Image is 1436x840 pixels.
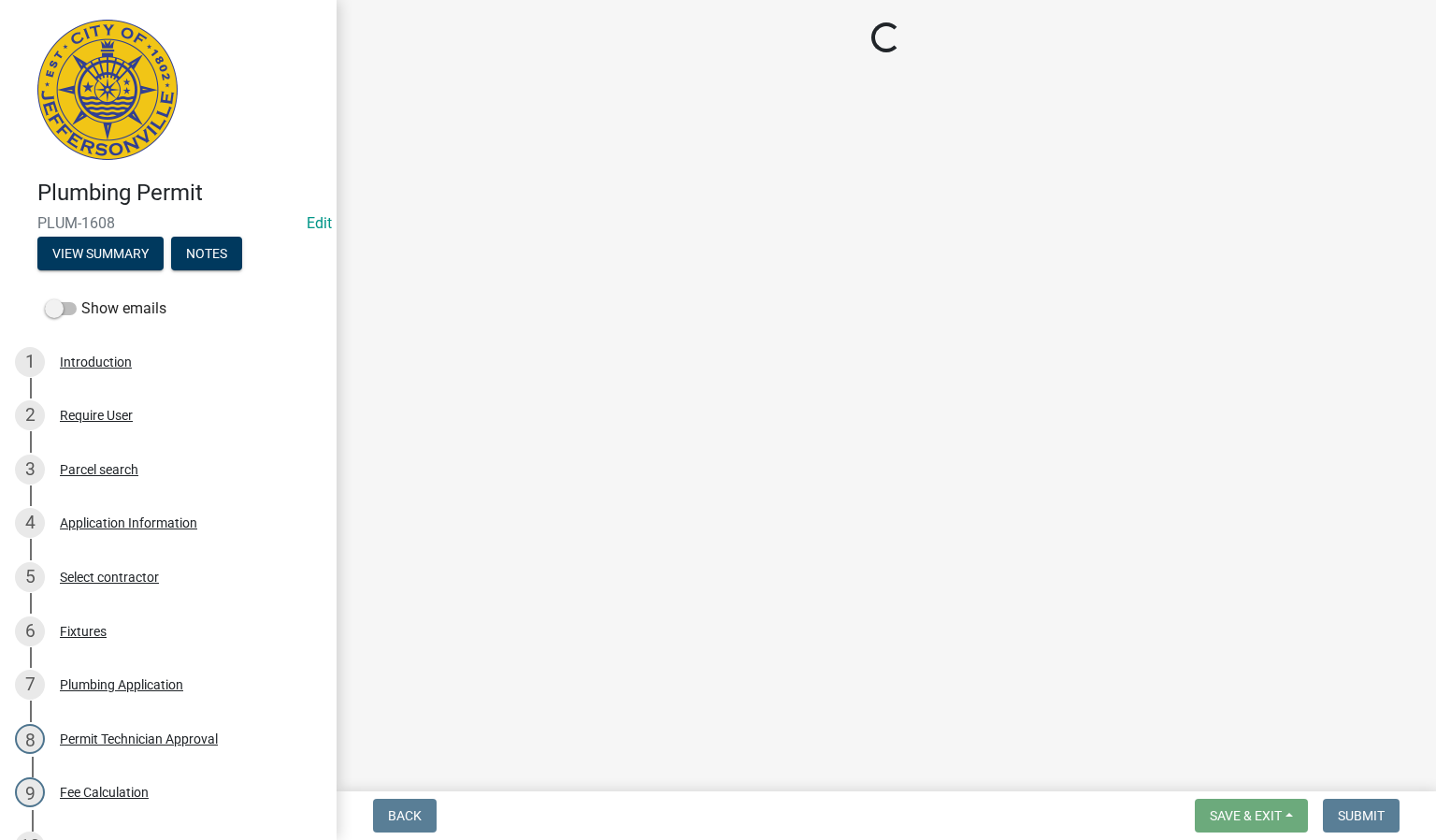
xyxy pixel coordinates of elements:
div: 1 [15,347,45,377]
div: 3 [15,455,45,485]
span: Submit [1338,808,1385,823]
div: 6 [15,616,45,646]
button: View Summary [37,237,164,270]
span: Save & Exit [1210,808,1282,823]
a: Edit [307,214,332,232]
div: Fixtures [60,625,107,638]
div: 8 [15,724,45,754]
button: Notes [171,237,242,270]
button: Save & Exit [1195,799,1308,833]
h4: Plumbing Permit [37,180,322,207]
wm-modal-confirm: Summary [37,247,164,262]
div: 9 [15,777,45,807]
div: 7 [15,670,45,700]
div: Application Information [60,516,197,529]
span: PLUM-1608 [37,214,299,232]
div: 5 [15,562,45,592]
div: Plumbing Application [60,678,183,691]
button: Submit [1323,799,1400,833]
div: Parcel search [60,463,138,476]
div: 2 [15,400,45,430]
div: Select contractor [60,571,159,584]
wm-modal-confirm: Edit Application Number [307,214,332,232]
span: Back [388,808,422,823]
label: Show emails [45,297,166,320]
div: Introduction [60,355,132,369]
button: Back [373,799,437,833]
div: Permit Technician Approval [60,732,218,746]
div: Fee Calculation [60,786,149,799]
wm-modal-confirm: Notes [171,247,242,262]
div: Require User [60,409,133,422]
img: City of Jeffersonville, Indiana [37,20,178,160]
div: 4 [15,508,45,538]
